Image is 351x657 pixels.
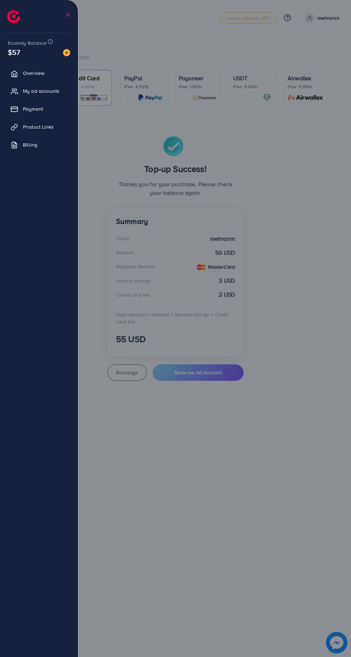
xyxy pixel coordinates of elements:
a: Overview [5,66,73,80]
a: Product Links [5,120,73,134]
span: My ad accounts [23,87,59,95]
span: Payment [23,105,43,112]
a: Payment [5,102,73,116]
img: logo [7,10,20,23]
a: My ad accounts [5,84,73,98]
span: $57 [8,47,20,57]
span: Overview [23,69,44,77]
span: Ecomdy Balance [8,39,47,47]
img: image [63,49,70,56]
span: Product Links [23,123,54,130]
a: Billing [5,138,73,152]
span: Billing [23,141,37,148]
